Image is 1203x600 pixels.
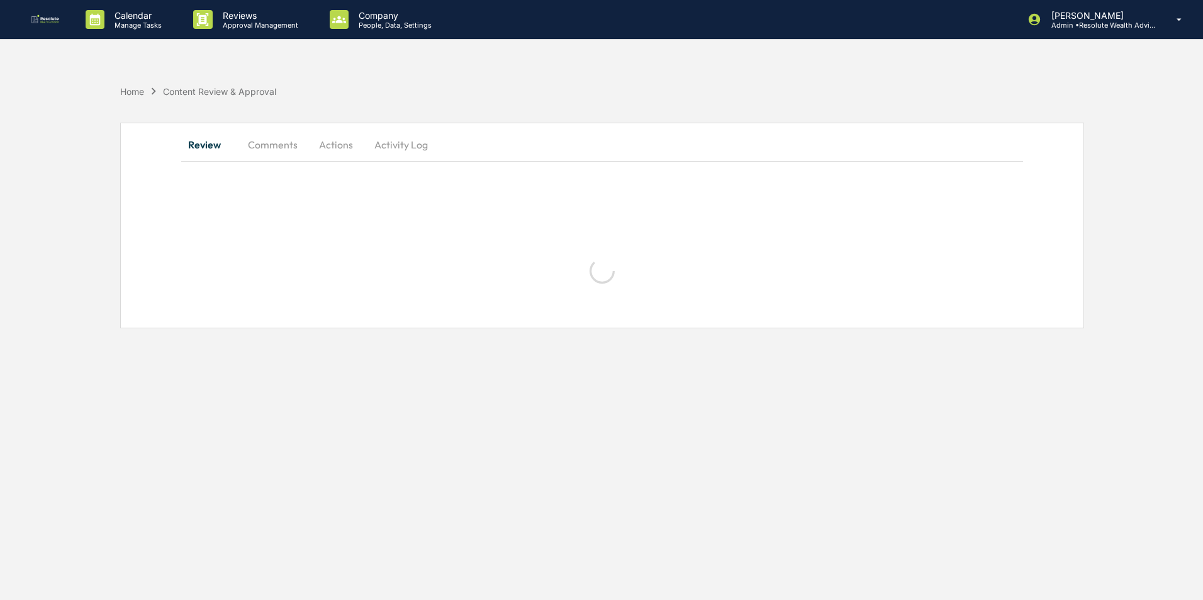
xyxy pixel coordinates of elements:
[104,10,168,21] p: Calendar
[181,130,238,160] button: Review
[349,21,438,30] p: People, Data, Settings
[213,10,305,21] p: Reviews
[163,86,276,97] div: Content Review & Approval
[308,130,364,160] button: Actions
[238,130,308,160] button: Comments
[349,10,438,21] p: Company
[213,21,305,30] p: Approval Management
[1041,10,1158,21] p: [PERSON_NAME]
[30,14,60,25] img: logo
[104,21,168,30] p: Manage Tasks
[364,130,438,160] button: Activity Log
[1041,21,1158,30] p: Admin • Resolute Wealth Advisor
[181,130,1023,160] div: secondary tabs example
[120,86,144,97] div: Home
